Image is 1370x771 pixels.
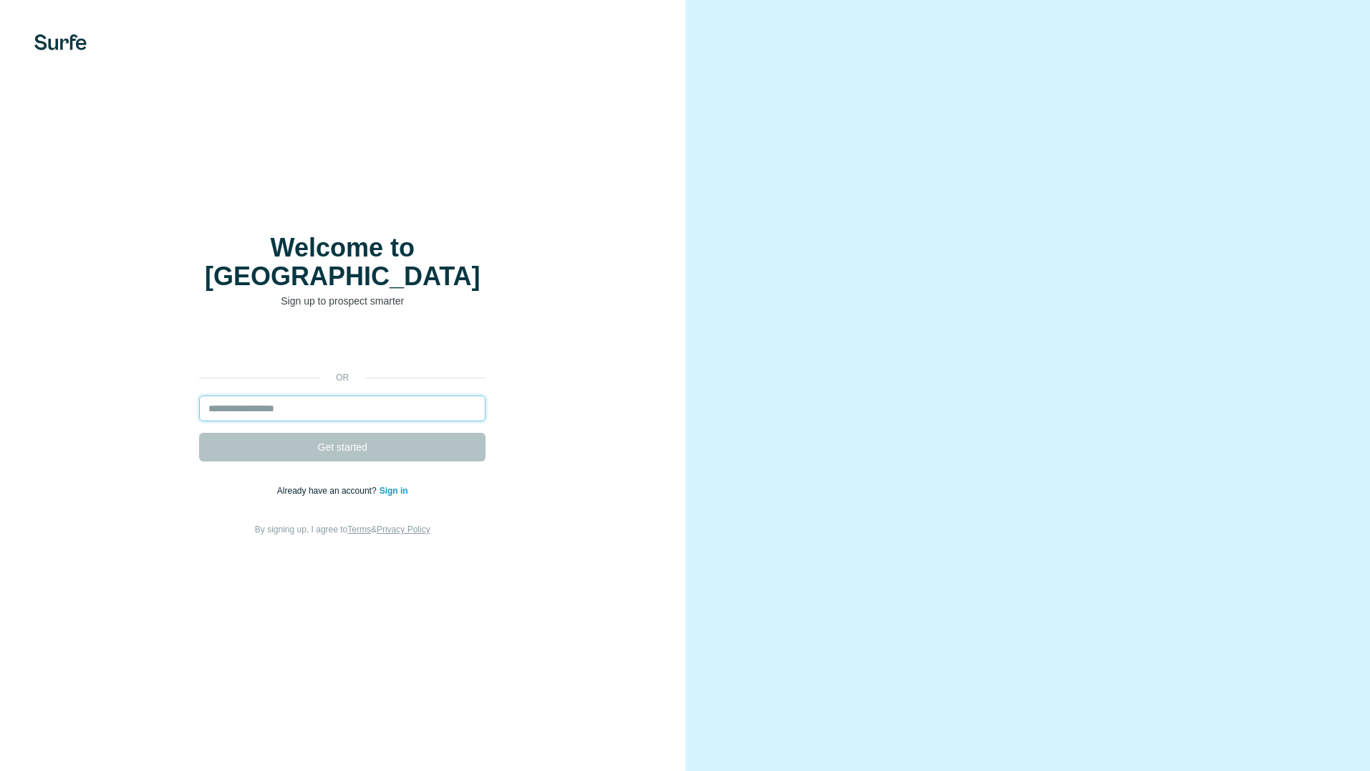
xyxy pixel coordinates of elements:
img: Surfe's logo [34,34,87,50]
a: Privacy Policy [377,525,430,535]
p: or [319,371,365,384]
a: Terms [347,525,371,535]
iframe: Sign in with Google Button [192,330,493,361]
p: Sign up to prospect smarter [199,294,486,308]
span: By signing up, I agree to & [255,525,430,535]
span: Already have an account? [277,486,380,496]
h1: Welcome to [GEOGRAPHIC_DATA] [199,234,486,291]
a: Sign in [380,486,408,496]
